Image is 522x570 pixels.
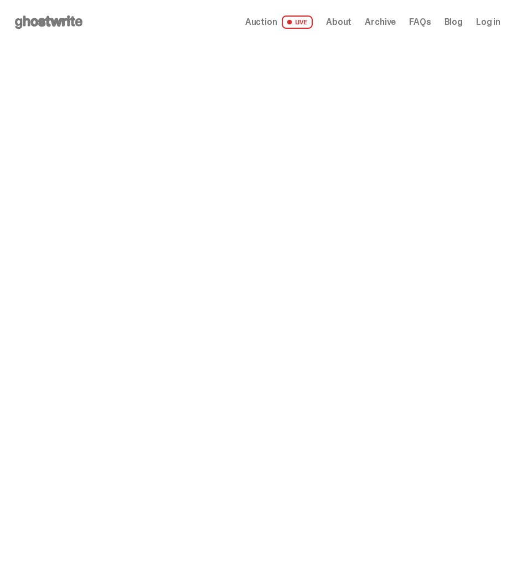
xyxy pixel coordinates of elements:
[445,18,463,27] a: Blog
[476,18,500,27] a: Log in
[282,15,313,29] span: LIVE
[326,18,352,27] a: About
[245,15,313,29] a: Auction LIVE
[245,18,277,27] span: Auction
[409,18,431,27] a: FAQs
[365,18,396,27] a: Archive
